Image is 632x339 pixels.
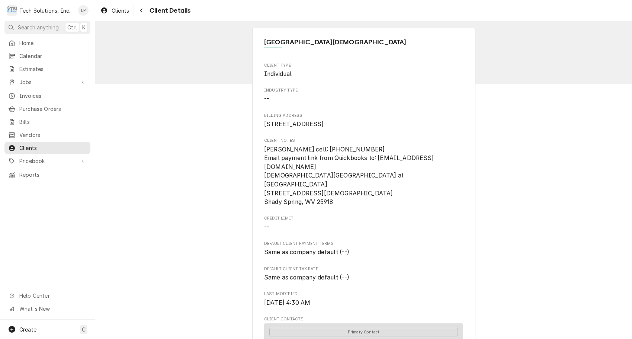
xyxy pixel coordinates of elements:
span: Pricebook [19,157,76,165]
span: Credit Limit [264,223,463,232]
span: Calendar [19,52,87,60]
span: Billing Address [264,113,463,119]
div: Client Information [264,37,463,53]
div: LP [78,5,89,16]
div: Credit Limit [264,215,463,231]
span: Jobs [19,78,76,86]
span: Default Client Payment Terms [264,248,463,257]
span: Client Notes [264,138,463,144]
span: Purchase Orders [19,105,87,113]
div: Primary [269,327,458,336]
span: Same as company default (--) [264,249,349,256]
div: Tech Solutions, Inc.'s Avatar [7,5,17,16]
span: Invoices [19,92,87,100]
span: Default Client Tax Rate [264,266,463,272]
a: Go to Jobs [4,76,90,88]
span: Client Details [147,6,190,16]
a: Reports [4,169,90,181]
span: What's New [19,305,86,313]
span: [STREET_ADDRESS] [264,121,324,128]
a: Invoices [4,90,90,102]
span: Default Client Tax Rate [264,273,463,282]
span: C [82,326,86,333]
span: -- [264,224,269,231]
span: Bills [19,118,87,126]
a: Clients [97,4,132,17]
span: Clients [112,7,129,15]
a: Purchase Orders [4,103,90,115]
a: Clients [4,142,90,154]
span: [DATE] 4:30 AM [264,299,310,306]
a: Calendar [4,50,90,62]
a: Estimates [4,63,90,75]
span: Last Modified [264,291,463,297]
span: Industry Type [264,95,463,103]
a: Go to Help Center [4,290,90,302]
span: [PERSON_NAME] cell: [PHONE_NUMBER] Email payment link from Quickbooks to: [EMAIL_ADDRESS][DOMAIN_... [264,146,434,206]
span: Search anything [18,23,59,31]
div: Tech Solutions, Inc. [19,7,70,15]
span: Client Notes [264,145,463,207]
span: K [82,23,86,31]
span: Billing Address [264,120,463,129]
div: Billing Address [264,113,463,129]
span: Client Type [264,70,463,79]
span: Clients [19,144,87,152]
span: -- [264,95,269,102]
span: Ctrl [67,23,77,31]
span: Vendors [19,131,87,139]
span: Reports [19,171,87,179]
span: Primary Contact [269,328,458,336]
div: Lisa Paschal's Avatar [78,5,89,16]
a: Home [4,37,90,49]
span: Same as company default (--) [264,274,349,281]
div: Client Type [264,63,463,79]
span: Default Client Payment Terms [264,241,463,247]
div: Last Modified [264,291,463,307]
span: Client Type [264,63,463,68]
button: Search anythingCtrlK [4,21,90,34]
span: Name [264,37,463,47]
span: Individual [264,70,292,77]
span: Client Contacts [264,316,463,322]
span: Last Modified [264,298,463,307]
span: Help Center [19,292,86,300]
div: Client Notes [264,138,463,207]
a: Go to Pricebook [4,155,90,167]
span: Credit Limit [264,215,463,221]
span: Create [19,326,36,333]
span: Estimates [19,65,87,73]
div: Default Client Tax Rate [264,266,463,282]
div: T [7,5,17,16]
div: Default Client Payment Terms [264,241,463,257]
div: Industry Type [264,87,463,103]
a: Go to What's New [4,303,90,315]
span: Home [19,39,87,47]
span: Industry Type [264,87,463,93]
button: Navigate back [135,4,147,16]
a: Bills [4,116,90,128]
a: Vendors [4,129,90,141]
